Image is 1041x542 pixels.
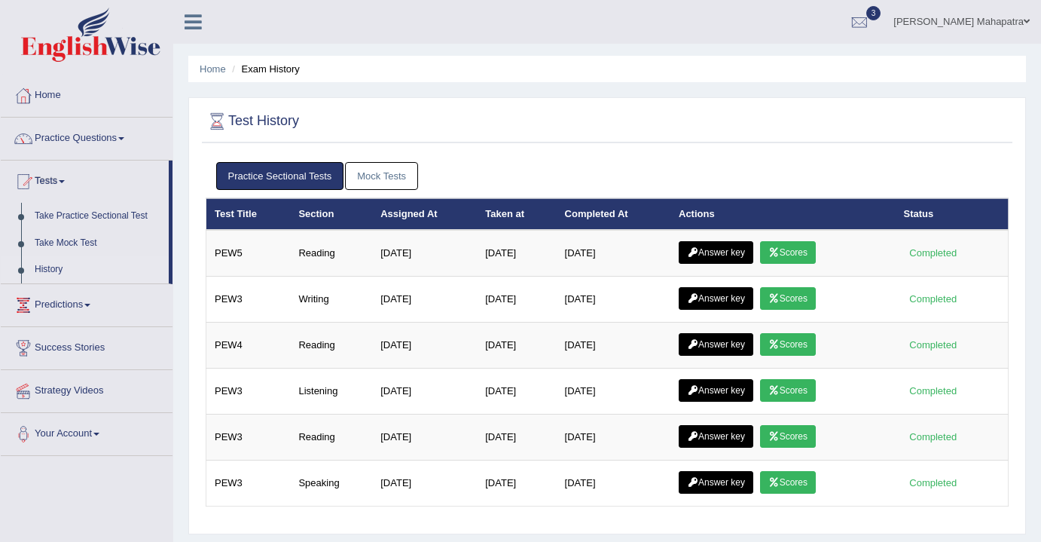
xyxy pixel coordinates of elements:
td: [DATE] [477,323,556,369]
a: Scores [760,241,816,264]
a: Strategy Videos [1,370,172,408]
td: PEW3 [206,277,291,323]
td: PEW4 [206,323,291,369]
a: Home [1,75,172,112]
th: Status [896,198,1009,230]
a: Mock Tests [345,162,418,190]
div: Completed [904,291,963,307]
a: Take Practice Sectional Test [28,203,169,230]
td: Reading [290,323,372,369]
a: Predictions [1,284,172,322]
a: Scores [760,287,816,310]
td: [DATE] [372,277,477,323]
td: PEW5 [206,230,291,277]
td: [DATE] [477,415,556,461]
td: [DATE] [372,230,477,277]
td: [DATE] [372,323,477,369]
th: Assigned At [372,198,477,230]
td: [DATE] [372,461,477,507]
div: Completed [904,383,963,399]
td: [DATE] [557,230,670,277]
a: Take Mock Test [28,230,169,257]
th: Section [290,198,372,230]
a: Answer key [679,333,753,356]
td: [DATE] [372,369,477,415]
td: [DATE] [557,461,670,507]
span: 3 [866,6,881,20]
td: [DATE] [557,369,670,415]
th: Taken at [477,198,556,230]
div: Completed [904,337,963,353]
a: Answer key [679,287,753,310]
td: [DATE] [372,415,477,461]
a: Practice Sectional Tests [216,162,344,190]
a: Practice Questions [1,118,172,155]
td: [DATE] [557,277,670,323]
td: PEW3 [206,369,291,415]
td: [DATE] [557,323,670,369]
td: Listening [290,369,372,415]
td: Reading [290,415,372,461]
a: Home [200,63,226,75]
div: Completed [904,429,963,445]
td: PEW3 [206,461,291,507]
a: Tests [1,161,169,198]
td: [DATE] [477,230,556,277]
h2: Test History [206,110,299,133]
td: [DATE] [477,277,556,323]
th: Completed At [557,198,670,230]
td: [DATE] [477,461,556,507]
a: Answer key [679,471,753,494]
th: Test Title [206,198,291,230]
div: Completed [904,245,963,261]
a: Your Account [1,413,172,451]
a: History [28,256,169,283]
a: Scores [760,333,816,356]
td: [DATE] [557,415,670,461]
div: Completed [904,475,963,491]
td: Speaking [290,461,372,507]
th: Actions [670,198,896,230]
td: [DATE] [477,369,556,415]
a: Success Stories [1,327,172,365]
a: Scores [760,471,816,494]
td: Reading [290,230,372,277]
li: Exam History [228,62,300,76]
td: Writing [290,277,372,323]
a: Scores [760,379,816,402]
td: PEW3 [206,415,291,461]
a: Answer key [679,425,753,448]
a: Answer key [679,241,753,264]
a: Answer key [679,379,753,402]
a: Scores [760,425,816,448]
